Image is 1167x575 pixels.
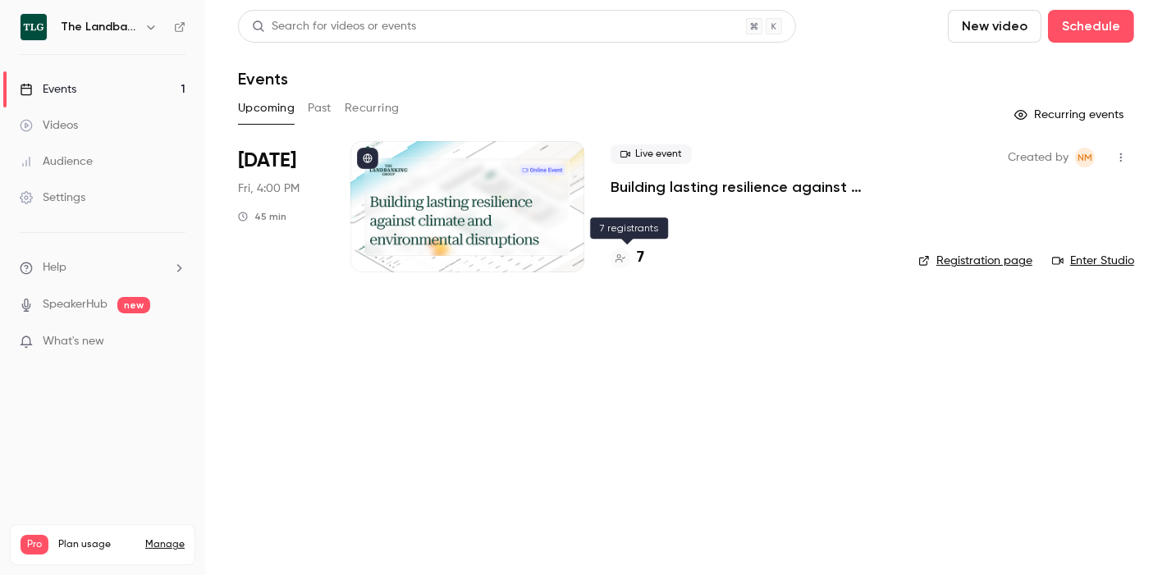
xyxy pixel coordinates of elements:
[238,141,324,272] div: Sep 19 Fri, 4:00 PM (Europe/Rome)
[918,253,1032,269] a: Registration page
[238,148,296,174] span: [DATE]
[1048,10,1134,43] button: Schedule
[948,10,1041,43] button: New video
[238,210,286,223] div: 45 min
[1007,102,1134,128] button: Recurring events
[1078,148,1092,167] span: NM
[20,153,93,170] div: Audience
[1052,253,1134,269] a: Enter Studio
[637,247,644,269] h4: 7
[1075,148,1095,167] span: Nicola Maglio
[611,247,644,269] a: 7
[611,177,892,197] a: Building lasting resilience against climate and environmental disruptions
[238,69,288,89] h1: Events
[238,95,295,121] button: Upcoming
[20,189,85,206] div: Settings
[117,297,150,313] span: new
[308,95,332,121] button: Past
[611,144,692,164] span: Live event
[58,538,135,551] span: Plan usage
[1008,148,1069,167] span: Created by
[252,18,416,35] div: Search for videos or events
[20,81,76,98] div: Events
[43,259,66,276] span: Help
[345,95,400,121] button: Recurring
[20,259,185,276] li: help-dropdown-opener
[145,538,185,551] a: Manage
[20,117,78,134] div: Videos
[238,180,300,197] span: Fri, 4:00 PM
[61,19,138,35] h6: The Landbanking Group
[43,333,104,350] span: What's new
[21,14,47,40] img: The Landbanking Group
[43,296,108,313] a: SpeakerHub
[21,535,48,554] span: Pro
